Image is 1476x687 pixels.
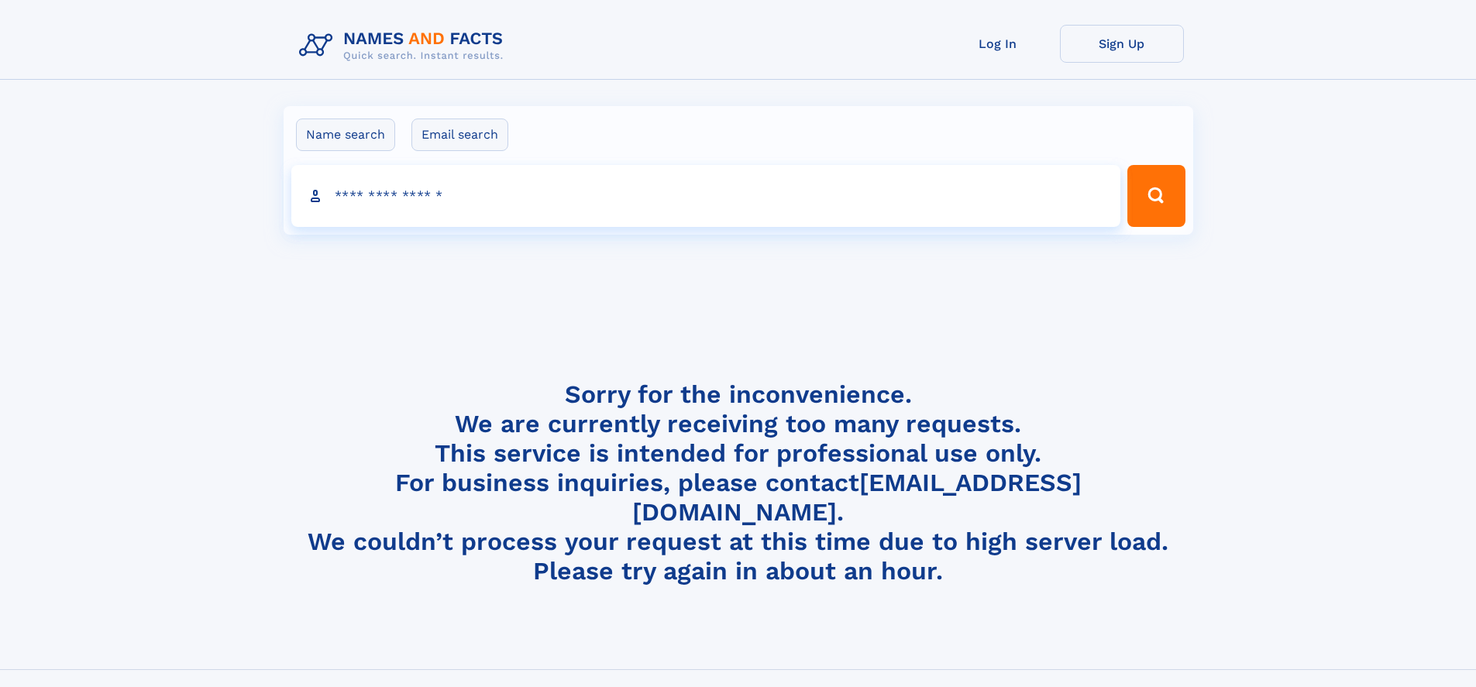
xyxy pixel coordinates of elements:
[936,25,1060,63] a: Log In
[293,380,1184,586] h4: Sorry for the inconvenience. We are currently receiving too many requests. This service is intend...
[1127,165,1185,227] button: Search Button
[296,119,395,151] label: Name search
[293,25,516,67] img: Logo Names and Facts
[1060,25,1184,63] a: Sign Up
[291,165,1121,227] input: search input
[411,119,508,151] label: Email search
[632,468,1082,527] a: [EMAIL_ADDRESS][DOMAIN_NAME]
